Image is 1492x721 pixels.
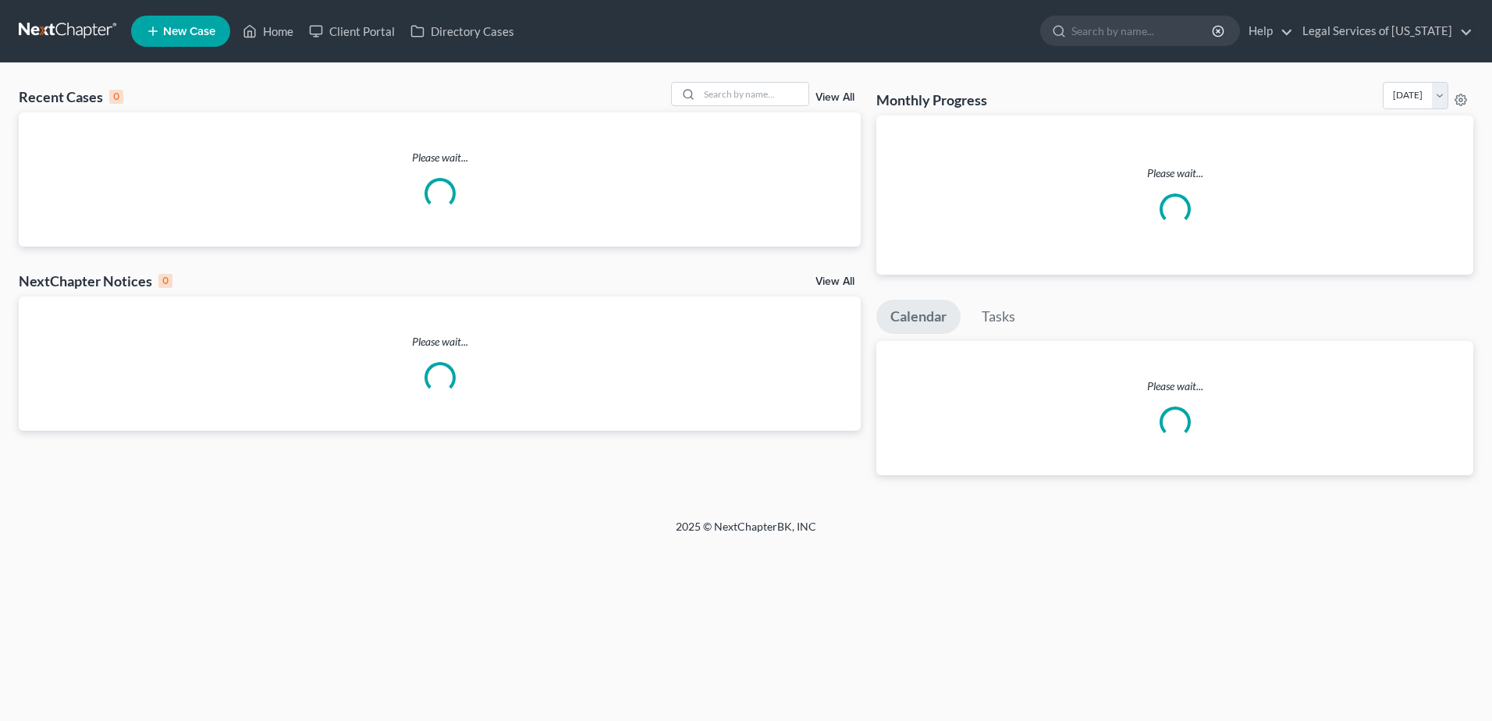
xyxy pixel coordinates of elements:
[876,91,987,109] h3: Monthly Progress
[1241,17,1293,45] a: Help
[19,87,123,106] div: Recent Cases
[19,272,172,290] div: NextChapter Notices
[968,300,1029,334] a: Tasks
[815,92,854,103] a: View All
[889,165,1461,181] p: Please wait...
[19,150,861,165] p: Please wait...
[876,378,1473,394] p: Please wait...
[403,17,522,45] a: Directory Cases
[1295,17,1472,45] a: Legal Services of [US_STATE]
[235,17,301,45] a: Home
[158,274,172,288] div: 0
[301,519,1191,547] div: 2025 © NextChapterBK, INC
[19,334,861,350] p: Please wait...
[301,17,403,45] a: Client Portal
[699,83,808,105] input: Search by name...
[163,26,215,37] span: New Case
[815,276,854,287] a: View All
[876,300,961,334] a: Calendar
[1071,16,1214,45] input: Search by name...
[109,90,123,104] div: 0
